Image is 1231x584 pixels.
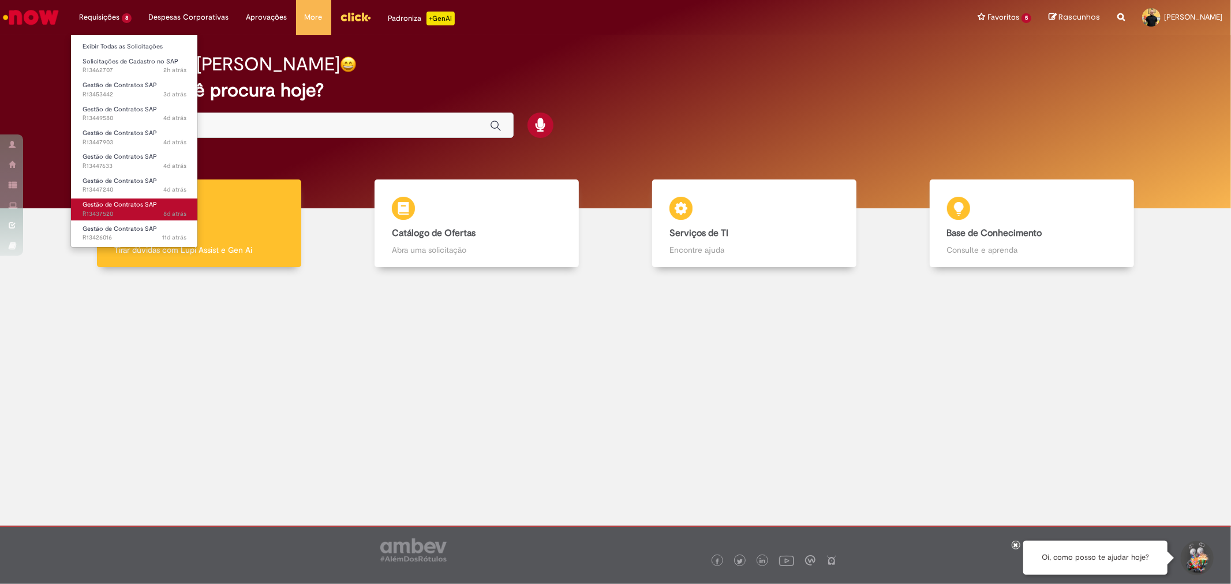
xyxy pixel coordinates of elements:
h2: Boa tarde, [PERSON_NAME] [106,54,340,74]
a: Base de Conhecimento Consulte e aprenda [893,179,1170,268]
img: logo_footer_twitter.png [737,559,743,564]
time: 27/08/2025 16:10:00 [163,90,186,99]
button: Iniciar Conversa de Suporte [1179,541,1214,575]
span: 5 [1022,13,1031,23]
p: Encontre ajuda [669,244,839,256]
img: happy-face.png [340,56,357,73]
span: Solicitações de Cadastro no SAP [83,57,178,66]
span: Requisições [79,12,119,23]
span: Rascunhos [1058,12,1100,23]
time: 26/08/2025 11:40:47 [163,138,186,147]
a: Aberto R13437520 : Gestão de Contratos SAP [71,199,198,220]
p: Consulte e aprenda [947,244,1117,256]
ul: Requisições [70,35,198,248]
span: R13447903 [83,138,186,147]
a: Aberto R13462707 : Solicitações de Cadastro no SAP [71,55,198,77]
time: 29/08/2025 14:36:25 [163,66,186,74]
span: R13462707 [83,66,186,75]
time: 18/08/2025 17:04:52 [162,233,186,242]
img: logo_footer_linkedin.png [759,558,765,565]
b: Base de Conhecimento [947,227,1042,239]
span: 8 [122,13,132,23]
span: 8d atrás [163,209,186,218]
a: Aberto R13426016 : Gestão de Contratos SAP [71,223,198,244]
span: R13437520 [83,209,186,219]
span: Gestão de Contratos SAP [83,177,157,185]
time: 26/08/2025 16:35:04 [163,114,186,122]
span: 2h atrás [163,66,186,74]
span: Despesas Corporativas [149,12,229,23]
img: ServiceNow [1,6,61,29]
img: logo_footer_naosei.png [826,555,837,566]
img: logo_footer_youtube.png [779,553,794,568]
img: logo_footer_workplace.png [805,555,815,566]
time: 26/08/2025 10:59:36 [163,162,186,170]
span: 3d atrás [163,90,186,99]
span: 11d atrás [162,233,186,242]
span: 4d atrás [163,114,186,122]
b: Serviços de TI [669,227,728,239]
span: Gestão de Contratos SAP [83,200,157,209]
span: R13447633 [83,162,186,171]
p: Abra uma solicitação [392,244,562,256]
span: Gestão de Contratos SAP [83,129,157,137]
span: More [305,12,323,23]
a: Serviços de TI Encontre ajuda [616,179,893,268]
span: Gestão de Contratos SAP [83,152,157,161]
span: Favoritos [987,12,1019,23]
span: Gestão de Contratos SAP [83,105,157,114]
a: Aberto R13449580 : Gestão de Contratos SAP [71,103,198,125]
a: Exibir Todas as Solicitações [71,40,198,53]
span: 4d atrás [163,138,186,147]
div: Oi, como posso te ajudar hoje? [1023,541,1168,575]
span: 4d atrás [163,185,186,194]
a: Tirar dúvidas Tirar dúvidas com Lupi Assist e Gen Ai [61,179,338,268]
div: Padroniza [388,12,455,25]
a: Aberto R13447903 : Gestão de Contratos SAP [71,127,198,148]
a: Aberto R13453442 : Gestão de Contratos SAP [71,79,198,100]
p: +GenAi [426,12,455,25]
a: Catálogo de Ofertas Abra uma solicitação [338,179,616,268]
span: R13447240 [83,185,186,194]
p: Tirar dúvidas com Lupi Assist e Gen Ai [114,244,284,256]
a: Aberto R13447240 : Gestão de Contratos SAP [71,175,198,196]
span: Gestão de Contratos SAP [83,81,157,89]
span: 4d atrás [163,162,186,170]
a: Aberto R13447633 : Gestão de Contratos SAP [71,151,198,172]
a: Rascunhos [1049,12,1100,23]
img: logo_footer_facebook.png [714,559,720,564]
span: Gestão de Contratos SAP [83,224,157,233]
h2: O que você procura hoje? [106,80,1124,100]
img: click_logo_yellow_360x200.png [340,8,371,25]
span: R13449580 [83,114,186,123]
span: R13453442 [83,90,186,99]
time: 21/08/2025 16:46:35 [163,209,186,218]
b: Catálogo de Ofertas [392,227,476,239]
span: R13426016 [83,233,186,242]
span: [PERSON_NAME] [1164,12,1222,22]
span: Aprovações [246,12,287,23]
time: 26/08/2025 10:06:00 [163,185,186,194]
img: logo_footer_ambev_rotulo_gray.png [380,538,447,561]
